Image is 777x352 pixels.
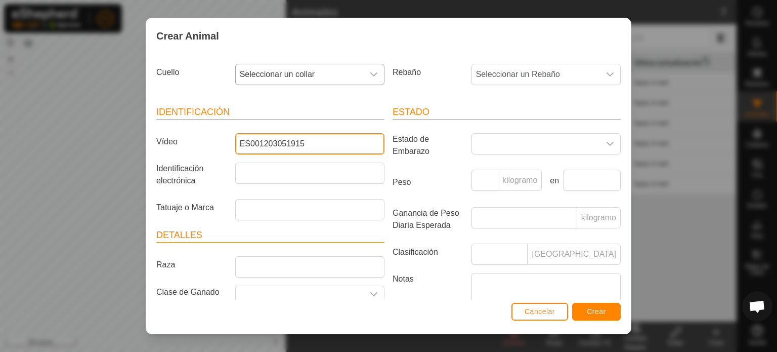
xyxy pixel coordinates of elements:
font: Identificación [156,107,230,117]
font: Rebaño [393,68,421,76]
font: Clase de Ganado [156,288,220,296]
font: Seleccionar un collar [240,70,315,79]
button: Crear [572,303,621,321]
div: disparador desplegable [364,286,384,302]
font: Cuello [156,68,179,76]
font: kilogramo [581,213,616,222]
div: disparador desplegable [600,134,620,154]
font: Vídeo [156,137,178,146]
font: Estado de Embarazo [393,135,429,155]
font: Identificación electrónica [156,164,203,185]
font: Ganancia de Peso Diaria Esperada [393,209,459,229]
span: 2893865695 [236,64,364,85]
font: Raza [156,260,175,269]
font: Notas [393,275,414,283]
font: Crear [587,307,606,316]
font: Estado [393,107,429,117]
font: kilogramo [502,176,537,184]
font: Crear Animal [156,30,219,42]
font: Cancelar [525,307,555,316]
font: Peso [393,178,411,186]
font: Seleccionar un Rebaño [476,70,560,79]
span: Seleccionar un Rebaño [472,64,600,85]
button: Cancelar [511,303,568,321]
font: Detalles [156,230,202,240]
font: [GEOGRAPHIC_DATA] [532,250,616,258]
div: disparador desplegable [600,64,620,85]
font: Tatuaje o Marca [156,203,214,212]
div: Chat abierto [742,291,772,322]
font: en [550,176,559,185]
div: disparador desplegable [364,64,384,85]
font: Clasificación [393,248,438,256]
